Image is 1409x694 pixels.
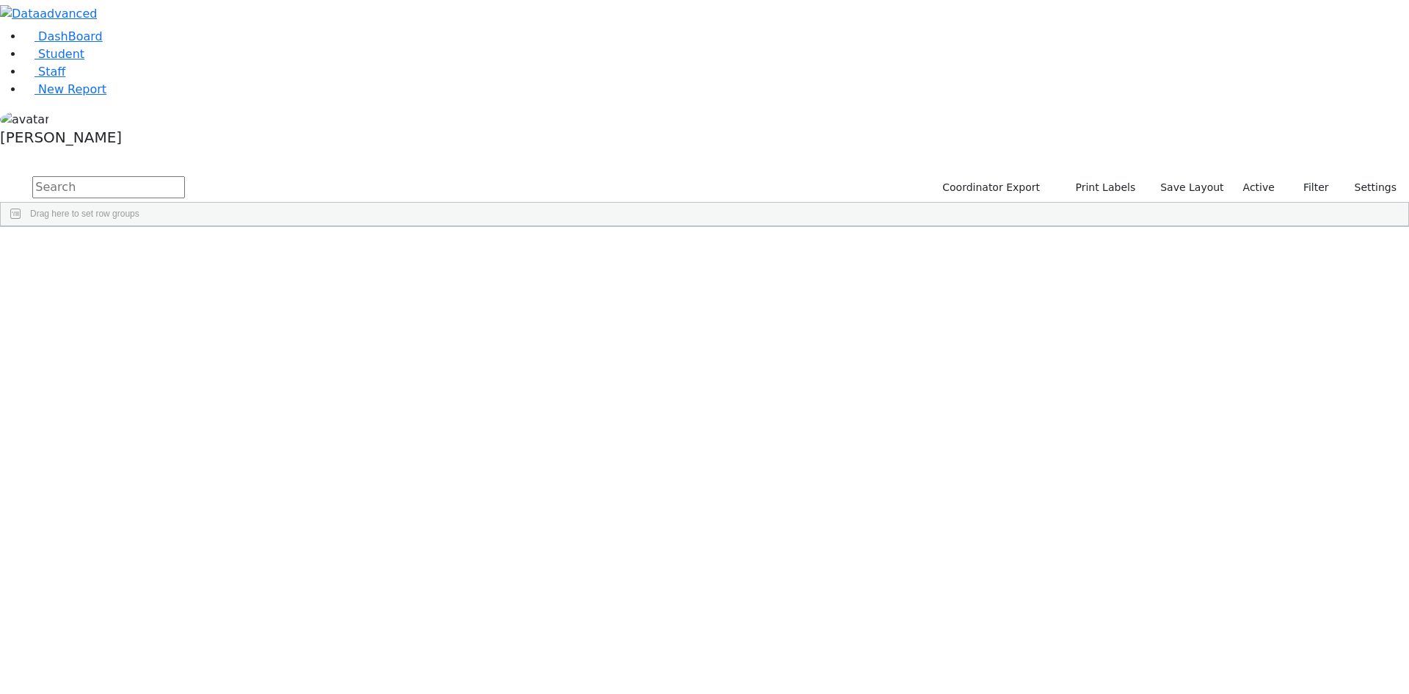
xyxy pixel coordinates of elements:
a: Staff [23,65,65,79]
input: Search [32,176,185,198]
a: Student [23,47,84,61]
span: Staff [38,65,65,79]
span: New Report [38,82,106,96]
button: Save Layout [1154,176,1230,199]
a: DashBoard [23,29,103,43]
button: Filter [1284,176,1336,199]
span: DashBoard [38,29,103,43]
span: Drag here to set row groups [30,209,139,219]
a: New Report [23,82,106,96]
button: Coordinator Export [933,176,1046,199]
span: Student [38,47,84,61]
button: Print Labels [1058,176,1142,199]
label: Active [1237,176,1281,199]
button: Settings [1336,176,1403,199]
